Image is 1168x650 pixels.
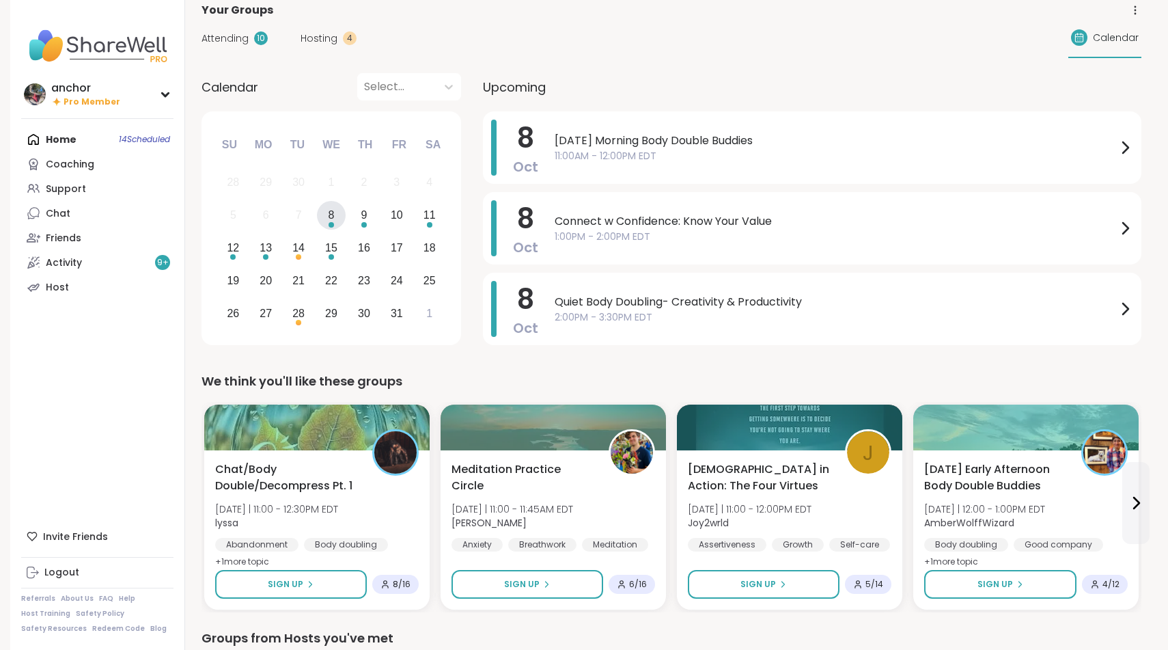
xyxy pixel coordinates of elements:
[350,234,379,263] div: Choose Thursday, October 16th, 2025
[504,578,540,591] span: Sign Up
[317,234,346,263] div: Choose Wednesday, October 15th, 2025
[64,96,120,108] span: Pro Member
[451,461,594,494] span: Meditation Practice Circle
[254,31,268,45] div: 10
[924,516,1014,530] b: AmberWolffWizard
[924,538,1008,552] div: Body doubling
[304,538,388,552] div: Body doubling
[215,516,238,530] b: lyssa
[415,266,444,295] div: Choose Saturday, October 25th, 2025
[451,516,527,530] b: [PERSON_NAME]
[611,431,653,474] img: Nicholas
[508,538,576,552] div: Breathwork
[555,133,1117,149] span: [DATE] Morning Body Double Buddies
[517,280,534,319] span: 8
[1102,579,1120,590] span: 4 / 12
[1014,538,1103,552] div: Good company
[282,130,312,160] div: Tu
[423,206,436,224] div: 11
[772,538,824,552] div: Growth
[227,173,239,191] div: 28
[284,201,314,230] div: Not available Tuesday, October 7th, 2025
[829,538,890,552] div: Self-care
[393,173,400,191] div: 3
[21,594,55,604] a: Referrals
[150,624,167,634] a: Blog
[284,168,314,198] div: Not available Tuesday, September 30th, 2025
[924,502,1045,516] span: [DATE] | 12:00 - 1:00PM EDT
[350,130,380,160] div: Th
[251,234,281,263] div: Choose Monday, October 13th, 2025
[227,271,239,290] div: 19
[358,239,370,257] div: 16
[92,624,145,634] a: Redeem Code
[513,319,538,338] span: Oct
[21,250,173,275] a: Activity9+
[483,78,546,96] span: Upcoming
[393,579,411,590] span: 8 / 16
[301,31,337,46] span: Hosting
[292,304,305,323] div: 28
[292,239,305,257] div: 14
[214,130,245,160] div: Su
[284,299,314,328] div: Choose Tuesday, October 28th, 2025
[260,271,272,290] div: 20
[688,570,839,599] button: Sign Up
[555,149,1117,163] span: 11:00AM - 12:00PM EDT
[284,234,314,263] div: Choose Tuesday, October 14th, 2025
[358,304,370,323] div: 30
[219,234,248,263] div: Choose Sunday, October 12th, 2025
[316,130,346,160] div: We
[451,570,603,599] button: Sign Up
[24,83,46,105] img: anchor
[391,271,403,290] div: 24
[201,31,249,46] span: Attending
[317,299,346,328] div: Choose Wednesday, October 29th, 2025
[21,22,173,70] img: ShareWell Nav Logo
[21,176,173,201] a: Support
[21,524,173,549] div: Invite Friends
[21,275,173,299] a: Host
[227,239,239,257] div: 12
[215,538,298,552] div: Abandonment
[361,206,367,224] div: 9
[201,78,258,96] span: Calendar
[251,201,281,230] div: Not available Monday, October 6th, 2025
[415,234,444,263] div: Choose Saturday, October 18th, 2025
[451,538,503,552] div: Anxiety
[555,230,1117,244] span: 1:00PM - 2:00PM EDT
[391,304,403,323] div: 31
[391,206,403,224] div: 10
[1093,31,1139,45] span: Calendar
[46,207,70,221] div: Chat
[688,502,811,516] span: [DATE] | 11:00 - 12:00PM EDT
[219,201,248,230] div: Not available Sunday, October 5th, 2025
[296,206,302,224] div: 7
[219,168,248,198] div: Not available Sunday, September 28th, 2025
[329,173,335,191] div: 1
[688,538,766,552] div: Assertiveness
[263,206,269,224] div: 6
[219,299,248,328] div: Choose Sunday, October 26th, 2025
[382,201,411,230] div: Choose Friday, October 10th, 2025
[215,570,367,599] button: Sign Up
[382,266,411,295] div: Choose Friday, October 24th, 2025
[513,238,538,257] span: Oct
[582,538,648,552] div: Meditation
[21,560,173,585] a: Logout
[382,168,411,198] div: Not available Friday, October 3rd, 2025
[555,294,1117,310] span: Quiet Body Doubling- Creativity & Productivity
[268,578,303,591] span: Sign Up
[215,502,338,516] span: [DATE] | 11:00 - 12:30PM EDT
[415,299,444,328] div: Choose Saturday, November 1st, 2025
[343,31,357,45] div: 4
[292,271,305,290] div: 21
[513,157,538,176] span: Oct
[863,437,874,469] span: J
[248,130,278,160] div: Mo
[201,372,1141,391] div: We think you'll like these groups
[350,201,379,230] div: Choose Thursday, October 9th, 2025
[1083,431,1126,474] img: AmberWolffWizard
[46,182,86,196] div: Support
[230,206,236,224] div: 5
